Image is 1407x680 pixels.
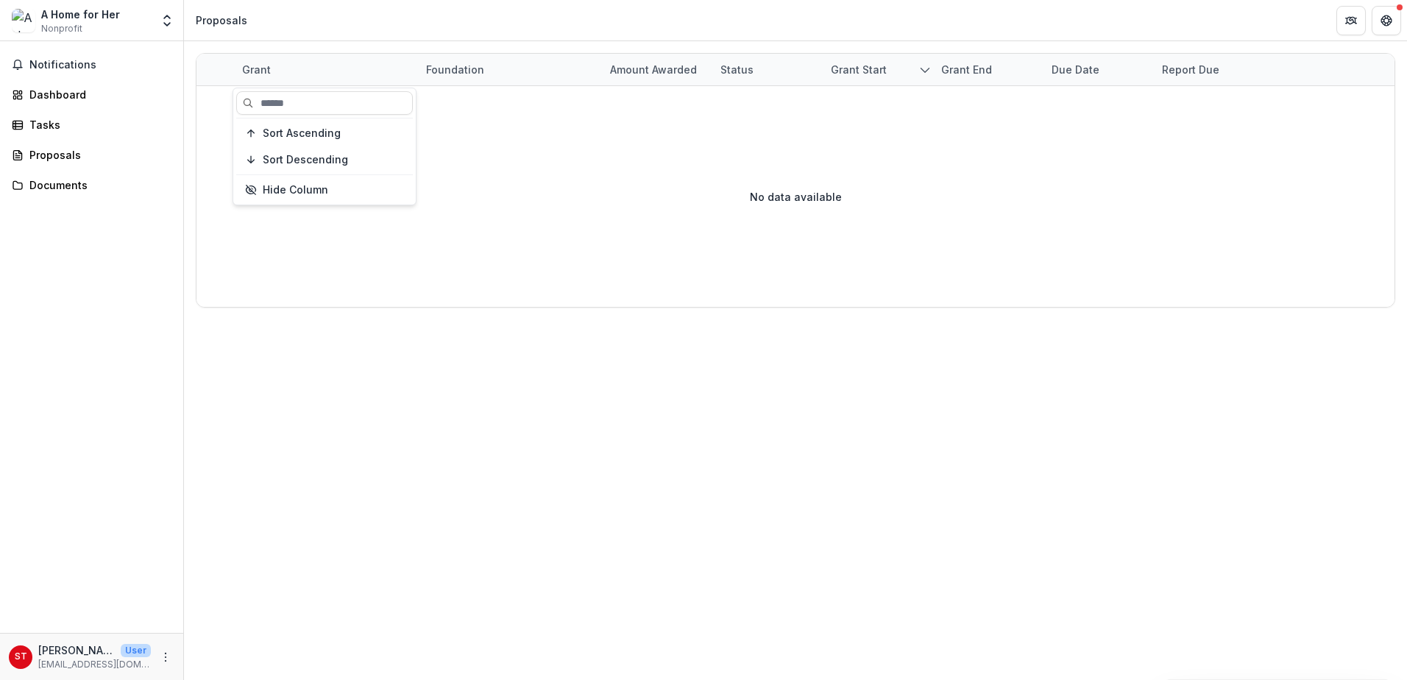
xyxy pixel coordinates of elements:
[6,143,177,167] a: Proposals
[1043,54,1153,85] div: Due Date
[157,648,174,666] button: More
[196,13,247,28] div: Proposals
[29,59,171,71] span: Notifications
[121,644,151,657] p: User
[601,54,712,85] div: Amount awarded
[29,87,166,102] div: Dashboard
[1153,62,1228,77] div: Report Due
[417,62,493,77] div: Foundation
[712,54,822,85] div: Status
[190,10,253,31] nav: breadcrumb
[6,53,177,77] button: Notifications
[822,54,932,85] div: Grant start
[41,22,82,35] span: Nonprofit
[750,189,842,205] p: No data available
[1153,54,1264,85] div: Report Due
[15,652,27,662] div: Syreta Toson
[822,62,896,77] div: Grant start
[233,54,417,85] div: Grant
[919,64,931,76] svg: sorted descending
[41,7,120,22] div: A Home for Her
[236,121,413,145] button: Sort Ascending
[38,642,115,658] p: [PERSON_NAME]
[6,82,177,107] a: Dashboard
[38,658,151,671] p: [EMAIL_ADDRESS][DOMAIN_NAME]
[157,6,177,35] button: Open entity switcher
[932,54,1043,85] div: Grant end
[601,62,706,77] div: Amount awarded
[417,54,601,85] div: Foundation
[6,173,177,197] a: Documents
[233,62,280,77] div: Grant
[29,177,166,193] div: Documents
[1336,6,1366,35] button: Partners
[932,62,1001,77] div: Grant end
[236,178,413,202] button: Hide Column
[29,117,166,132] div: Tasks
[29,147,166,163] div: Proposals
[1043,62,1108,77] div: Due Date
[12,9,35,32] img: A Home for Her
[236,148,413,171] button: Sort Descending
[263,127,341,140] span: Sort Ascending
[6,113,177,137] a: Tasks
[263,154,348,166] span: Sort Descending
[712,62,762,77] div: Status
[1372,6,1401,35] button: Get Help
